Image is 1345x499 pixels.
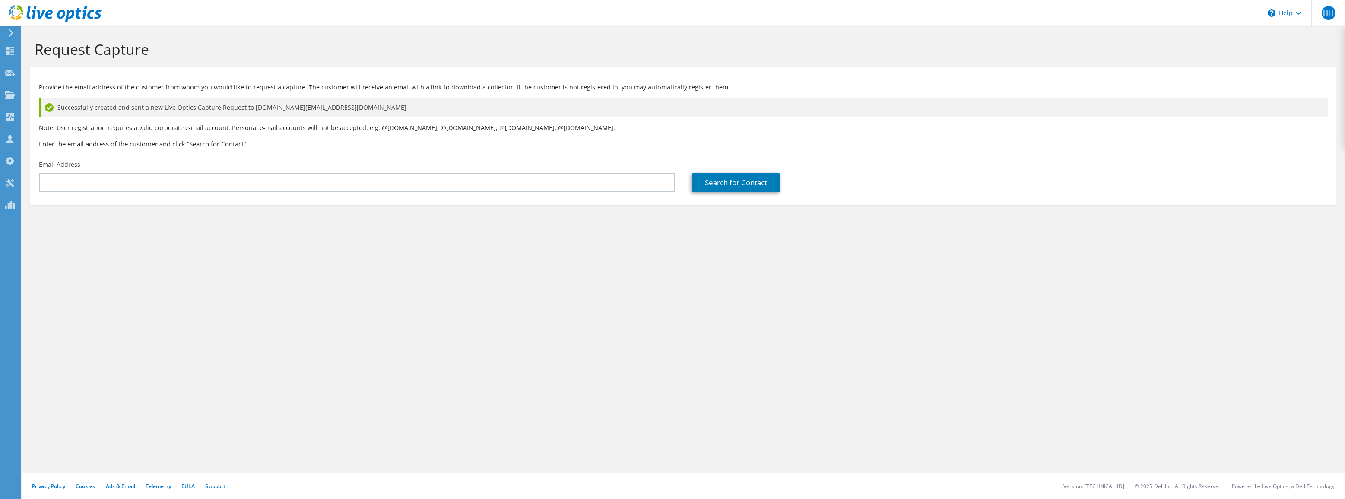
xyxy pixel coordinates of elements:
svg: \n [1268,9,1275,17]
a: EULA [181,483,195,490]
li: Version: [TECHNICAL_ID] [1063,483,1124,490]
a: Telemetry [146,483,171,490]
p: Note: User registration requires a valid corporate e-mail account. Personal e-mail accounts will ... [39,123,1328,133]
h1: Request Capture [35,40,1328,58]
a: Ads & Email [106,483,135,490]
span: HH [1322,6,1335,20]
a: Support [205,483,225,490]
a: Cookies [76,483,95,490]
p: Provide the email address of the customer from whom you would like to request a capture. The cust... [39,83,1328,92]
h3: Enter the email address of the customer and click “Search for Contact”. [39,139,1328,149]
a: Search for Contact [692,173,780,192]
li: © 2025 Dell Inc. All Rights Reserved [1135,483,1221,490]
li: Powered by Live Optics, a Dell Technology [1232,483,1335,490]
span: Successfully created and sent a new Live Optics Capture Request to [DOMAIN_NAME][EMAIL_ADDRESS][D... [57,103,406,112]
a: Privacy Policy [32,483,65,490]
label: Email Address [39,160,80,169]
